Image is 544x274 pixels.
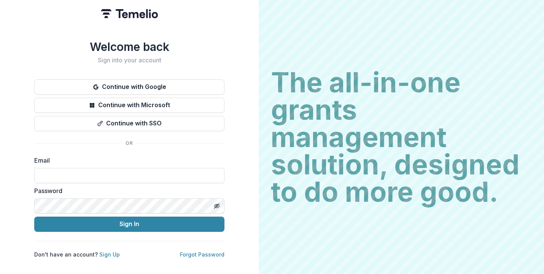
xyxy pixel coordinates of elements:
img: Temelio [101,9,158,18]
button: Sign In [34,217,224,232]
label: Password [34,186,220,195]
button: Continue with Microsoft [34,98,224,113]
p: Don't have an account? [34,250,120,258]
h2: Sign into your account [34,57,224,64]
button: Continue with Google [34,79,224,95]
a: Sign Up [99,251,120,258]
label: Email [34,156,220,165]
button: Continue with SSO [34,116,224,131]
a: Forgot Password [180,251,224,258]
button: Toggle password visibility [211,200,223,212]
h1: Welcome back [34,40,224,54]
